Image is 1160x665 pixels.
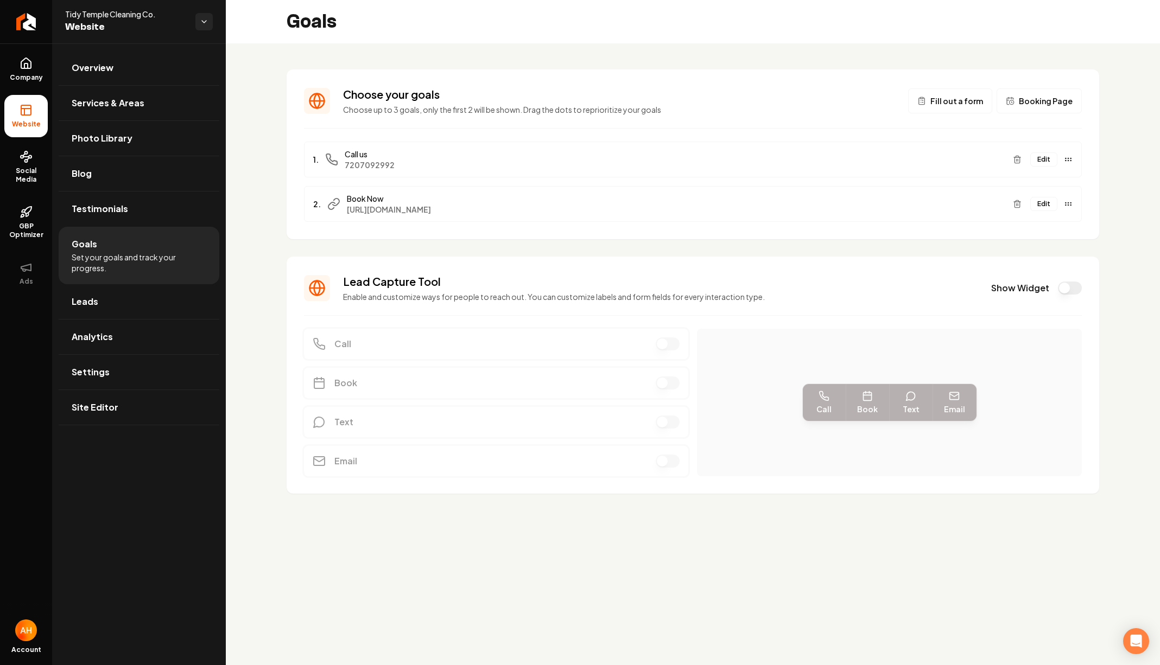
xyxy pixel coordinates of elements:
[1019,95,1073,106] span: Booking Page
[304,186,1082,222] li: 2.Book Now[URL][DOMAIN_NAME]Edit
[343,291,978,302] p: Enable and customize ways for people to reach out. You can customize labels and form fields for e...
[72,97,144,110] span: Services & Areas
[4,167,48,184] span: Social Media
[1123,628,1149,654] div: Open Intercom Messenger
[4,48,48,91] a: Company
[59,86,219,120] a: Services & Areas
[4,222,48,239] span: GBP Optimizer
[313,154,319,165] span: 1.
[313,199,321,209] span: 2.
[72,330,113,343] span: Analytics
[4,197,48,248] a: GBP Optimizer
[343,104,895,115] p: Choose up to 3 goals, only the first 2 will be shown. Drag the dots to reprioritize your goals
[345,149,1004,159] span: Call us
[59,319,219,354] a: Analytics
[11,645,41,654] span: Account
[72,238,97,251] span: Goals
[65,9,187,20] span: Tidy Temple Cleaning Co.
[4,142,48,193] a: Social Media
[4,252,48,295] button: Ads
[15,619,37,641] button: Open user button
[930,95,983,106] span: Fill out a form
[8,120,45,129] span: Website
[343,87,895,102] h3: Choose your goals
[59,355,219,389] a: Settings
[59,191,219,226] a: Testimonials
[15,619,37,641] img: Anthony Hurgoi
[16,13,36,30] img: Rebolt Logo
[5,73,47,82] span: Company
[287,11,337,33] h2: Goals
[72,295,98,308] span: Leads
[72,366,110,379] span: Settings
[991,282,1049,294] label: Show Widget
[72,252,206,273] span: Set your goals and track your progress.
[59,50,219,85] a: Overview
[59,156,219,191] a: Blog
[72,61,113,74] span: Overview
[347,204,1004,215] span: [URL][DOMAIN_NAME]
[347,193,1004,204] span: Book Now
[997,88,1082,113] button: Booking Page
[15,277,37,286] span: Ads
[1030,152,1057,167] button: Edit
[304,142,1082,177] li: 1.Call us7207092992Edit
[59,121,219,156] a: Photo Library
[72,401,118,414] span: Site Editor
[345,159,1004,170] span: 7207092992
[72,167,92,180] span: Blog
[72,132,132,145] span: Photo Library
[65,20,187,35] span: Website
[59,284,219,319] a: Leads
[1030,197,1057,211] button: Edit
[343,274,978,289] h3: Lead Capture Tool
[72,202,128,215] span: Testimonials
[908,88,992,113] button: Fill out a form
[59,390,219,425] a: Site Editor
